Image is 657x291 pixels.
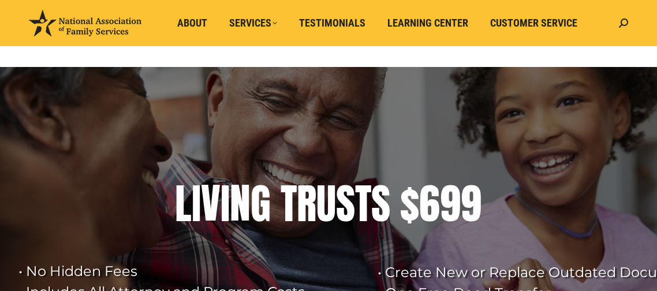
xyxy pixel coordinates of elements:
[387,17,468,29] span: Learning Center
[482,12,585,34] a: Customer Service
[230,180,251,226] div: N
[299,17,365,29] span: Testimonials
[336,181,355,227] div: S
[251,181,271,227] div: G
[379,12,476,34] a: Learning Center
[291,12,374,34] a: Testimonials
[169,12,215,34] a: About
[175,181,192,227] div: L
[400,181,419,227] div: $
[177,17,207,29] span: About
[316,181,336,227] div: U
[201,180,221,226] div: V
[419,181,440,227] div: 6
[297,181,316,227] div: R
[371,181,390,227] div: S
[192,181,201,227] div: I
[355,181,371,227] div: T
[229,17,277,29] span: Services
[490,17,577,29] span: Customer Service
[281,181,297,227] div: T
[440,181,461,227] div: 9
[461,181,481,227] div: 9
[221,181,230,227] div: I
[29,10,141,36] img: National Association of Family Services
